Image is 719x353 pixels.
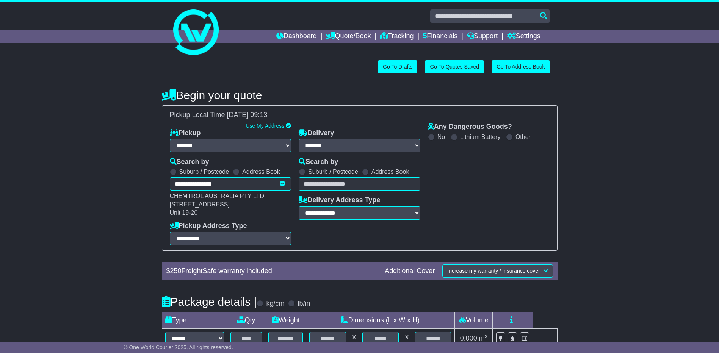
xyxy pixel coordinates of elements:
[265,312,306,329] td: Weight
[227,312,265,329] td: Qty
[371,168,409,175] label: Address Book
[170,222,247,230] label: Pickup Address Type
[507,30,540,43] a: Settings
[423,30,457,43] a: Financials
[163,267,381,275] div: $ FreightSafe warranty included
[308,168,358,175] label: Suburb / Postcode
[492,60,550,73] a: Go To Address Book
[447,268,540,274] span: Increase my warranty / insurance cover
[162,89,558,102] h4: Begin your quote
[467,30,498,43] a: Support
[428,123,512,131] label: Any Dangerous Goods?
[299,196,380,205] label: Delivery Address Type
[299,158,338,166] label: Search by
[381,267,439,275] div: Additional Cover
[170,267,182,275] span: 250
[170,158,209,166] label: Search by
[266,300,284,308] label: kg/cm
[437,133,445,141] label: No
[460,334,477,342] span: 0.000
[276,30,317,43] a: Dashboard
[246,123,284,129] a: Use My Address
[380,30,414,43] a: Tracking
[515,133,531,141] label: Other
[242,168,280,175] label: Address Book
[179,168,229,175] label: Suburb / Postcode
[170,209,198,216] span: Unit 19-20
[425,60,484,73] a: Go To Quotes Saved
[170,193,265,199] span: CHEMTROL AUSTRALIA PTY LTD
[162,312,227,329] td: Type
[299,129,334,137] label: Delivery
[227,111,268,119] span: [DATE] 09:13
[170,129,201,137] label: Pickup
[455,312,493,329] td: Volume
[485,334,488,339] sup: 3
[326,30,371,43] a: Quote/Book
[378,60,417,73] a: Go To Drafts
[460,133,501,141] label: Lithium Battery
[402,329,412,348] td: x
[166,111,553,119] div: Pickup Local Time:
[349,329,359,348] td: x
[479,334,488,342] span: m
[162,295,257,308] h4: Package details |
[170,201,230,208] span: [STREET_ADDRESS]
[306,312,455,329] td: Dimensions (L x W x H)
[442,264,553,278] button: Increase my warranty / insurance cover
[298,300,310,308] label: lb/in
[124,344,233,350] span: © One World Courier 2025. All rights reserved.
